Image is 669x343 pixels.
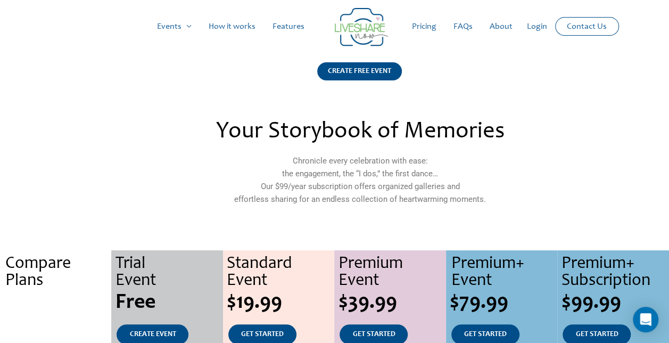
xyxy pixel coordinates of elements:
[53,292,59,314] span: .
[481,10,521,44] a: About
[227,292,334,314] div: $19.99
[561,256,668,290] div: Premium+ Subscription
[352,331,395,338] span: GET STARTED
[317,62,402,94] a: CREATE FREE EVENT
[19,10,650,44] nav: Site Navigation
[129,120,590,144] h2: Your Storybook of Memories
[227,256,334,290] div: Standard Event
[338,256,445,290] div: Premium Event
[115,256,222,290] div: Trial Event
[5,256,111,290] div: Compare Plans
[561,292,668,314] div: $99.99
[335,8,388,46] img: LiveShare logo - Capture & Share Event Memories
[403,10,445,44] a: Pricing
[264,10,313,44] a: Features
[633,307,658,332] div: Open Intercom Messenger
[450,292,557,314] div: $79.99
[55,331,57,338] span: .
[148,10,200,44] a: Events
[200,10,264,44] a: How it works
[464,331,507,338] span: GET STARTED
[338,292,445,314] div: $39.99
[518,10,556,44] a: Login
[129,331,176,338] span: CREATE EVENT
[317,62,402,80] div: CREATE FREE EVENT
[451,256,557,290] div: Premium+ Event
[115,292,222,314] div: Free
[558,18,615,35] a: Contact Us
[575,331,618,338] span: GET STARTED
[445,10,481,44] a: FAQs
[129,154,590,206] p: Chronicle every celebration with ease: the engagement, the “I dos,” the first dance… Our $99/year...
[241,331,284,338] span: GET STARTED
